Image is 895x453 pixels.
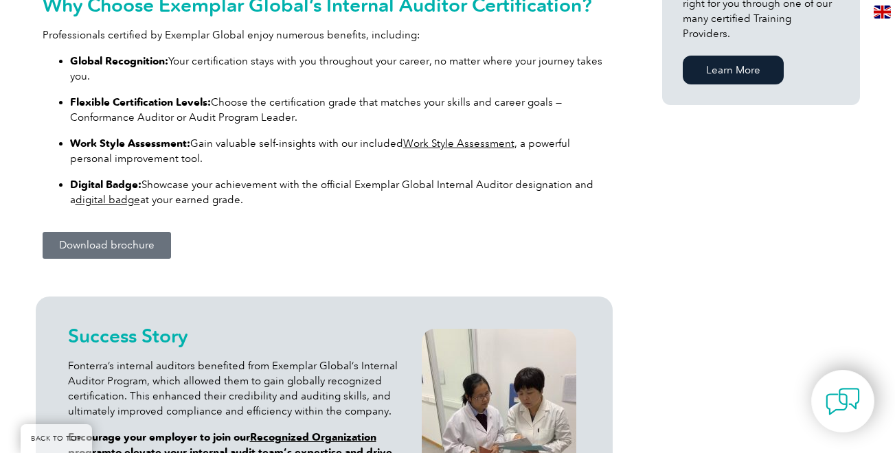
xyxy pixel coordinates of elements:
p: Choose the certification grade that matches your skills and career goals — Conformance Auditor or... [70,95,606,125]
strong: Flexible Certification Levels: [70,96,211,108]
p: Professionals certified by Exemplar Global enjoy numerous benefits, including: [43,27,606,43]
a: BACK TO TOP [21,424,92,453]
a: Work Style Assessment [403,137,514,150]
p: Your certification stays with you throughout your career, no matter where your journey takes you. [70,54,606,84]
a: Learn More [683,56,784,84]
h2: Success Story [68,325,405,347]
p: Gain valuable self-insights with our included , a powerful personal improvement tool. [70,136,606,166]
strong: Work Style Assessment: [70,137,190,150]
img: contact-chat.png [826,384,860,419]
strong: Global Recognition: [70,55,168,67]
img: en [874,5,891,19]
p: Showcase your achievement with the official Exemplar Global Internal Auditor designation and a at... [70,177,606,207]
strong: Digital Badge: [70,178,141,191]
a: Download brochure [43,232,171,259]
a: digital badge [76,194,140,206]
span: Download brochure [59,240,155,251]
p: Fonterra’s internal auditors benefited from Exemplar Global’s Internal Auditor Program, which all... [68,358,405,419]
